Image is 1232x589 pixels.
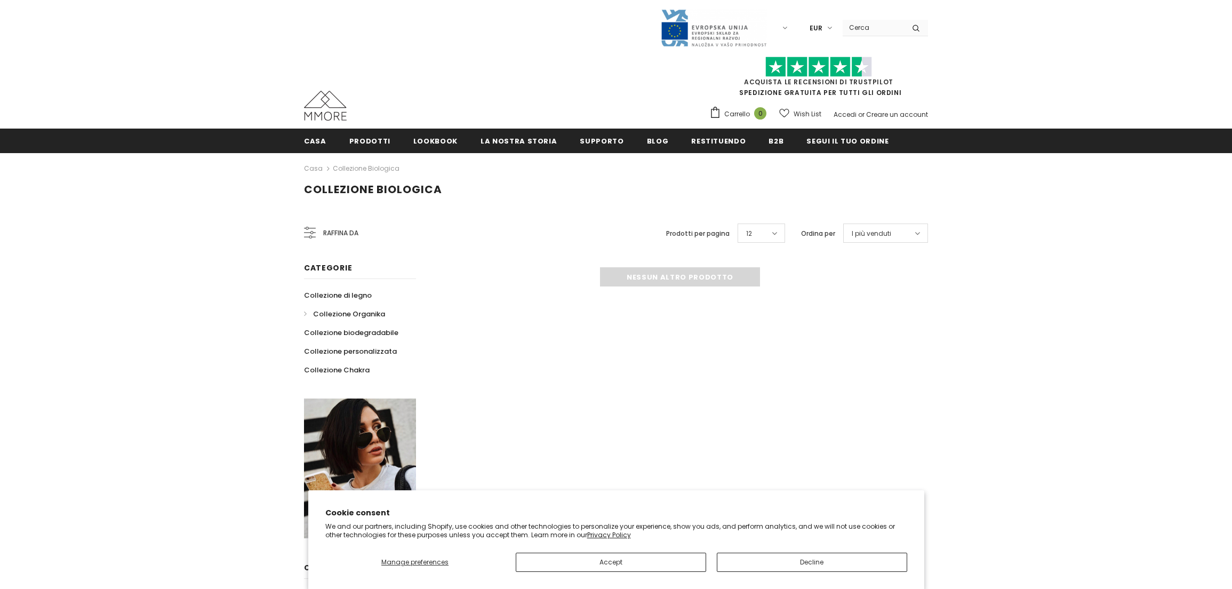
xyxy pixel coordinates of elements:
[304,182,442,197] span: Collezione biologica
[765,57,872,77] img: Fidati di Pilot Stars
[580,129,623,153] a: supporto
[304,562,394,573] span: contempo uUna più
[304,290,372,300] span: Collezione di legno
[843,20,904,35] input: Search Site
[691,129,746,153] a: Restituendo
[769,129,783,153] a: B2B
[810,23,822,34] span: EUR
[779,105,821,123] a: Wish List
[691,136,746,146] span: Restituendo
[304,365,370,375] span: Collezione Chakra
[325,553,505,572] button: Manage preferences
[304,136,326,146] span: Casa
[744,77,893,86] a: Acquista le recensioni di TrustPilot
[323,227,358,239] span: Raffina da
[304,129,326,153] a: Casa
[304,262,352,273] span: Categorie
[754,107,766,120] span: 0
[325,507,907,519] h2: Cookie consent
[858,110,865,119] span: or
[852,228,891,239] span: I più venduti
[304,162,323,175] a: Casa
[313,309,385,319] span: Collezione Organika
[304,328,398,338] span: Collezione biodegradabile
[304,361,370,379] a: Collezione Chakra
[660,23,767,32] a: Javni Razpis
[647,136,669,146] span: Blog
[349,129,390,153] a: Prodotti
[325,522,907,539] p: We and our partners, including Shopify, use cookies and other technologies to personalize your ex...
[801,228,835,239] label: Ordina per
[580,136,623,146] span: supporto
[413,129,458,153] a: Lookbook
[481,129,557,153] a: La nostra storia
[349,136,390,146] span: Prodotti
[304,305,385,323] a: Collezione Organika
[516,553,706,572] button: Accept
[746,228,752,239] span: 12
[647,129,669,153] a: Blog
[381,558,449,567] span: Manage preferences
[709,61,928,97] span: SPEDIZIONE GRATUITA PER TUTTI GLI ORDINI
[660,9,767,47] img: Javni Razpis
[587,530,631,539] a: Privacy Policy
[806,129,889,153] a: Segui il tuo ordine
[304,342,397,361] a: Collezione personalizzata
[806,136,889,146] span: Segui il tuo ordine
[866,110,928,119] a: Creare un account
[666,228,730,239] label: Prodotti per pagina
[834,110,857,119] a: Accedi
[794,109,821,120] span: Wish List
[724,109,750,120] span: Carrello
[333,164,399,173] a: Collezione biologica
[769,136,783,146] span: B2B
[304,346,397,356] span: Collezione personalizzata
[304,91,347,121] img: Casi MMORE
[304,286,372,305] a: Collezione di legno
[304,323,398,342] a: Collezione biodegradabile
[481,136,557,146] span: La nostra storia
[709,106,772,122] a: Carrello 0
[717,553,907,572] button: Decline
[413,136,458,146] span: Lookbook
